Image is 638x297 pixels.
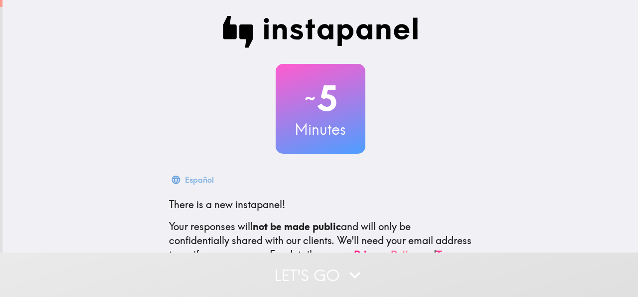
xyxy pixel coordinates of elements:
p: Your responses will and will only be confidentially shared with our clients. We'll need your emai... [169,220,472,262]
span: ~ [303,83,317,113]
div: Español [185,173,214,187]
img: Instapanel [223,16,418,48]
h3: Minutes [276,119,365,140]
b: not be made public [253,220,341,233]
span: There is a new instapanel! [169,198,285,211]
button: Español [169,170,218,190]
a: Terms [436,248,464,261]
a: Privacy Policy [354,248,419,261]
h2: 5 [276,78,365,119]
